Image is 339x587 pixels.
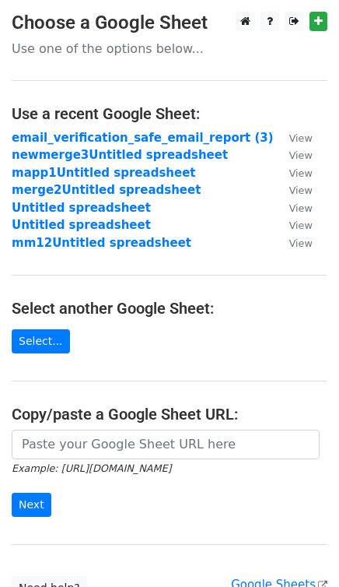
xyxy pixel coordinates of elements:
[12,299,327,318] h4: Select another Google Sheet:
[12,12,327,34] h3: Choose a Google Sheet
[274,236,313,250] a: View
[274,148,313,162] a: View
[289,149,313,161] small: View
[12,148,228,162] a: newmerge3Untitled spreadsheet
[12,131,274,145] a: email_verification_safe_email_report (3)
[289,237,313,249] small: View
[274,131,313,145] a: View
[261,512,339,587] iframe: Chat Widget
[12,201,151,215] a: Untitled spreadsheet
[12,104,327,123] h4: Use a recent Google Sheet:
[274,183,313,197] a: View
[289,132,313,144] small: View
[12,405,327,424] h4: Copy/paste a Google Sheet URL:
[12,236,191,250] a: mm12Untitled spreadsheet
[274,201,313,215] a: View
[12,493,51,517] input: Next
[12,329,70,353] a: Select...
[12,166,196,180] a: mapp1Untitled spreadsheet
[289,202,313,214] small: View
[274,166,313,180] a: View
[289,220,313,231] small: View
[12,183,201,197] a: merge2Untitled spreadsheet
[289,167,313,179] small: View
[289,185,313,196] small: View
[12,430,320,459] input: Paste your Google Sheet URL here
[12,40,327,57] p: Use one of the options below...
[12,218,151,232] a: Untitled spreadsheet
[274,218,313,232] a: View
[12,462,171,474] small: Example: [URL][DOMAIN_NAME]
